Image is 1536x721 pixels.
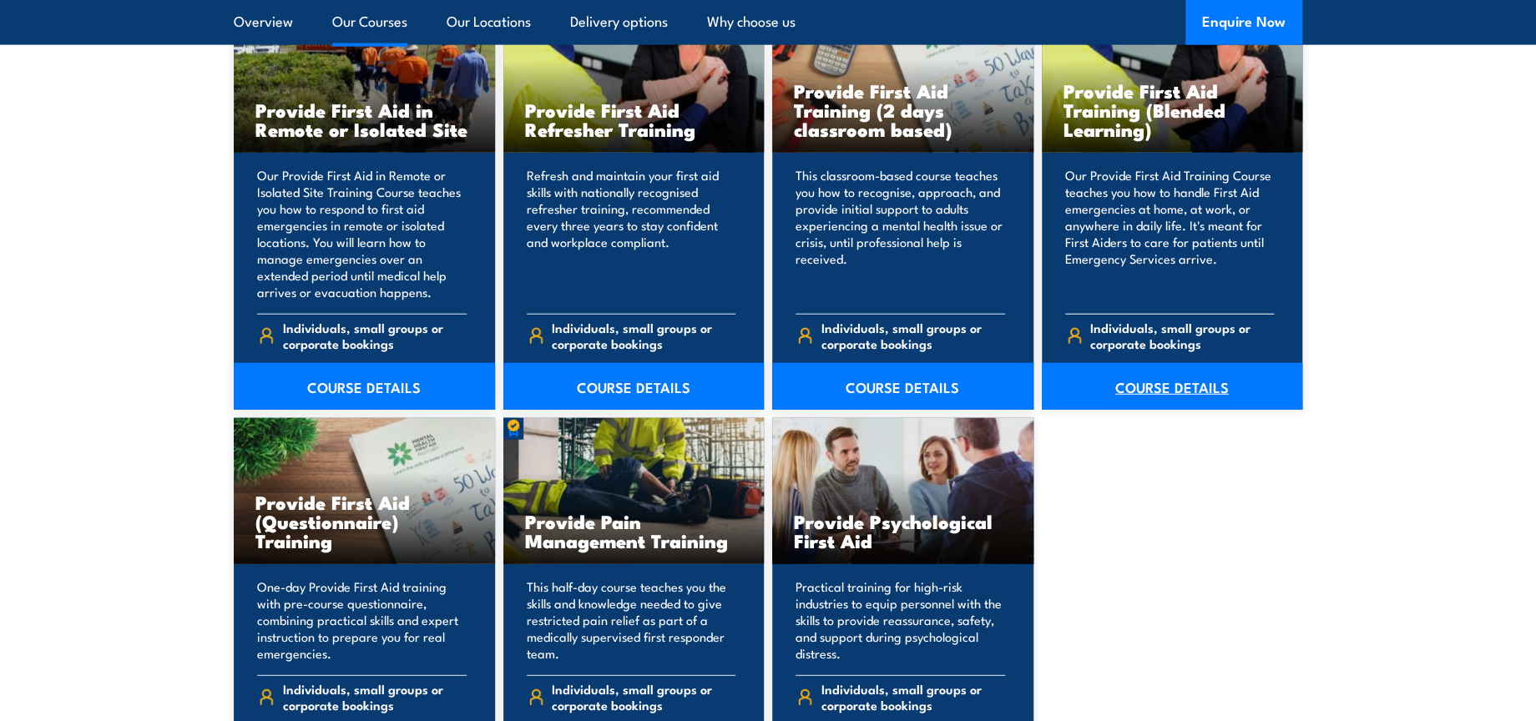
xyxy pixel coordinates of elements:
h3: Provide First Aid Training (Blended Learning) [1064,81,1281,139]
p: Practical training for high-risk industries to equip personnel with the skills to provide reassur... [796,578,1005,662]
p: Our Provide First Aid Training Course teaches you how to handle First Aid emergencies at home, at... [1065,167,1275,300]
a: COURSE DETAILS [503,363,765,410]
span: Individuals, small groups or corporate bookings [552,681,735,713]
h3: Provide Psychological First Aid [794,512,1012,550]
span: Individuals, small groups or corporate bookings [821,681,1005,713]
span: Individuals, small groups or corporate bookings [283,320,467,351]
h3: Provide First Aid Training (2 days classroom based) [794,81,1012,139]
span: Individuals, small groups or corporate bookings [1090,320,1274,351]
span: Individuals, small groups or corporate bookings [283,681,467,713]
span: Individuals, small groups or corporate bookings [821,320,1005,351]
h3: Provide First Aid (Questionnaire) Training [255,492,473,550]
span: Individuals, small groups or corporate bookings [552,320,735,351]
a: COURSE DETAILS [234,363,495,410]
p: Our Provide First Aid in Remote or Isolated Site Training Course teaches you how to respond to fi... [257,167,467,300]
h3: Provide First Aid Refresher Training [525,100,743,139]
h3: Provide First Aid in Remote or Isolated Site [255,100,473,139]
p: One-day Provide First Aid training with pre-course questionnaire, combining practical skills and ... [257,578,467,662]
p: This classroom-based course teaches you how to recognise, approach, and provide initial support t... [796,167,1005,300]
h3: Provide Pain Management Training [525,512,743,550]
p: Refresh and maintain your first aid skills with nationally recognised refresher training, recomme... [527,167,736,300]
a: COURSE DETAILS [1042,363,1303,410]
a: COURSE DETAILS [772,363,1033,410]
p: This half-day course teaches you the skills and knowledge needed to give restricted pain relief a... [527,578,736,662]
